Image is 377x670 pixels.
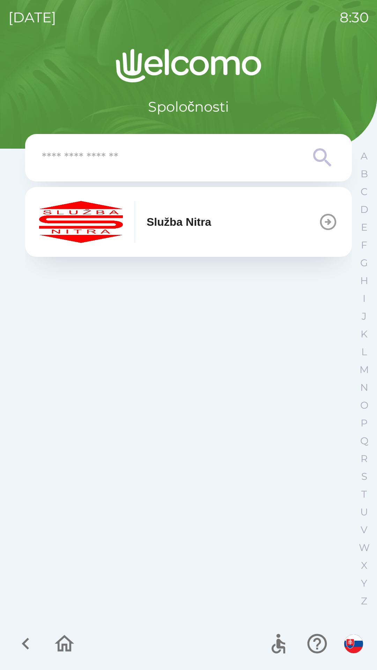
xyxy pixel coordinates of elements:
button: V [355,521,373,539]
p: X [361,559,367,572]
p: V [361,524,368,536]
p: J [362,310,367,322]
p: H [360,275,368,287]
button: P [355,414,373,432]
p: D [360,203,368,216]
p: Z [361,595,367,607]
p: A [361,150,368,162]
p: Spoločnosti [148,96,229,117]
button: L [355,343,373,361]
button: Služba Nitra [25,187,352,257]
button: E [355,218,373,236]
button: F [355,236,373,254]
p: K [361,328,368,340]
button: S [355,468,373,485]
p: L [361,346,367,358]
p: W [359,542,370,554]
p: G [360,257,368,269]
button: A [355,147,373,165]
button: I [355,290,373,307]
img: c55f63fc-e714-4e15-be12-dfeb3df5ea30.png [39,201,123,243]
p: M [360,364,369,376]
button: W [355,539,373,557]
button: H [355,272,373,290]
p: R [361,453,368,465]
button: G [355,254,373,272]
p: N [360,381,368,394]
p: U [360,506,368,518]
p: 8:30 [340,7,369,28]
p: B [361,168,368,180]
button: R [355,450,373,468]
button: D [355,201,373,218]
button: Y [355,574,373,592]
p: T [361,488,367,500]
img: Logo [25,49,352,82]
p: Služba Nitra [147,214,211,230]
button: U [355,503,373,521]
p: E [361,221,368,233]
p: Y [361,577,367,589]
button: N [355,379,373,396]
button: Z [355,592,373,610]
button: X [355,557,373,574]
button: O [355,396,373,414]
button: C [355,183,373,201]
button: Q [355,432,373,450]
button: J [355,307,373,325]
p: F [361,239,367,251]
p: I [363,292,365,305]
p: [DATE] [8,7,56,28]
p: P [361,417,368,429]
button: K [355,325,373,343]
p: C [361,186,368,198]
button: B [355,165,373,183]
p: O [360,399,368,411]
p: Q [360,435,368,447]
img: sk flag [344,634,363,653]
button: T [355,485,373,503]
p: S [361,470,367,483]
button: M [355,361,373,379]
